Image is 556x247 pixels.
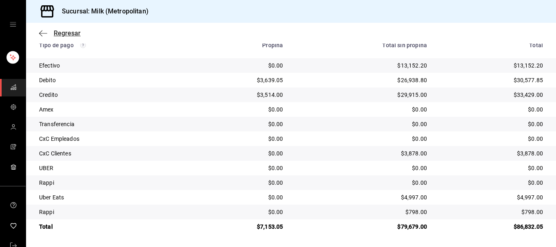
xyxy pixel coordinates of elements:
div: $29,915.00 [296,91,427,99]
div: Total sin propina [296,42,427,48]
div: $0.00 [198,135,283,143]
div: $0.00 [296,179,427,187]
div: $0.00 [440,105,543,114]
div: $0.00 [198,193,283,201]
div: $3,514.00 [198,91,283,99]
div: $13,152.20 [440,61,543,70]
div: $0.00 [440,135,543,143]
div: Debito [39,76,185,84]
div: $86,832.05 [440,223,543,231]
div: $0.00 [296,120,427,128]
div: $4,997.00 [440,193,543,201]
div: $798.00 [296,208,427,216]
div: UBER [39,164,185,172]
div: $3,639.05 [198,76,283,84]
div: $0.00 [296,105,427,114]
div: $0.00 [296,135,427,143]
div: Propina [198,42,283,48]
div: $3,878.00 [296,149,427,157]
div: $0.00 [198,105,283,114]
div: Transferencia [39,120,185,128]
div: $0.00 [198,179,283,187]
div: $0.00 [198,149,283,157]
div: $7,153.05 [198,223,283,231]
div: Uber Eats [39,193,185,201]
div: $33,429.00 [440,91,543,99]
div: Credito [39,91,185,99]
div: $0.00 [440,179,543,187]
div: $0.00 [198,208,283,216]
div: Amex [39,105,185,114]
div: $13,152.20 [296,61,427,70]
div: Total [440,42,543,48]
div: Rappi [39,179,185,187]
div: Efectivo [39,61,185,70]
div: $0.00 [296,164,427,172]
div: $0.00 [198,61,283,70]
div: $0.00 [440,164,543,172]
div: CxC Empleados [39,135,185,143]
div: $0.00 [198,120,283,128]
div: Tipo de pago [39,42,185,48]
h3: Sucursal: Milk (Metropolitan) [55,7,149,16]
button: open drawer [10,21,16,28]
div: $798.00 [440,208,543,216]
svg: Los pagos realizados con Pay y otras terminales son montos brutos. [80,42,86,48]
div: $26,938.80 [296,76,427,84]
div: $30,577.85 [440,76,543,84]
div: Rappi [39,208,185,216]
button: Regresar [39,29,81,37]
div: $3,878.00 [440,149,543,157]
div: $0.00 [440,120,543,128]
span: Regresar [54,29,81,37]
div: CxC Clientes [39,149,185,157]
div: $0.00 [198,164,283,172]
div: Total [39,223,185,231]
div: $4,997.00 [296,193,427,201]
div: $79,679.00 [296,223,427,231]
